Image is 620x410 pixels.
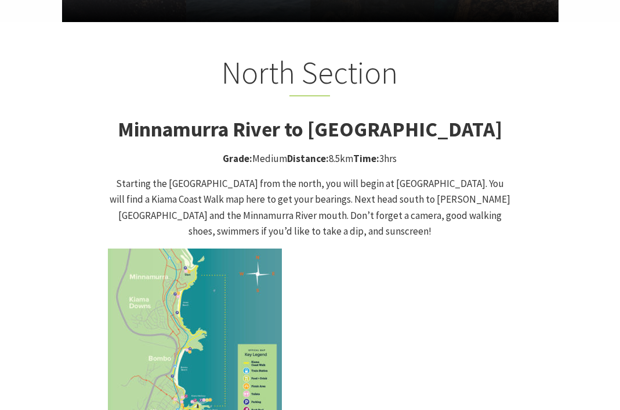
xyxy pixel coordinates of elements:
h2: North Section [108,54,512,96]
p: Medium 8.5km 3hrs [108,151,512,167]
strong: Minnamurra River to [GEOGRAPHIC_DATA] [118,116,502,142]
strong: Distance: [287,152,329,165]
strong: Time: [353,152,379,165]
p: Starting the [GEOGRAPHIC_DATA] from the north, you will begin at [GEOGRAPHIC_DATA]. You will find... [108,176,512,239]
strong: Grade: [223,152,252,165]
